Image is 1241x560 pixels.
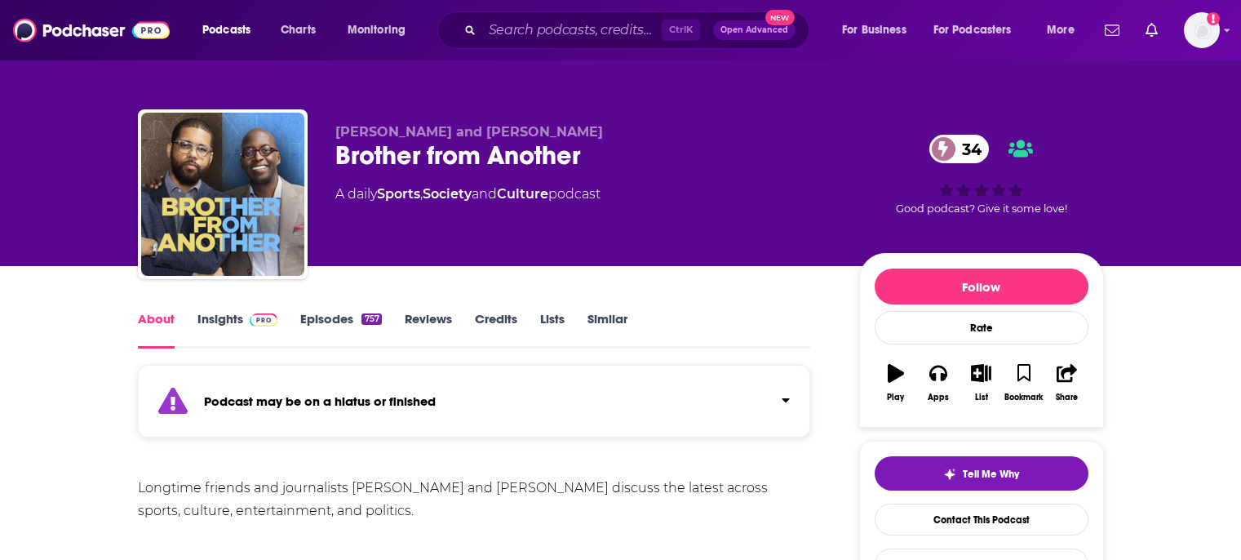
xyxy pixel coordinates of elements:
[377,186,420,202] a: Sports
[270,17,326,43] a: Charts
[281,19,316,42] span: Charts
[202,19,250,42] span: Podcasts
[361,313,381,325] div: 757
[1045,353,1088,412] button: Share
[472,186,497,202] span: and
[720,26,788,34] span: Open Advanced
[929,135,990,163] a: 34
[423,186,472,202] a: Society
[336,17,427,43] button: open menu
[497,186,548,202] a: Culture
[1056,393,1078,402] div: Share
[713,20,796,40] button: Open AdvancedNew
[1035,17,1095,43] button: open menu
[960,353,1002,412] button: List
[191,17,272,43] button: open menu
[946,135,990,163] span: 34
[887,393,904,402] div: Play
[859,124,1104,225] div: 34Good podcast? Give it some love!
[1047,19,1075,42] span: More
[13,15,170,46] img: Podchaser - Follow, Share and Rate Podcasts
[1003,353,1045,412] button: Bookmark
[475,311,517,349] a: Credits
[335,124,603,140] span: [PERSON_NAME] and [PERSON_NAME]
[300,311,381,349] a: Episodes757
[933,19,1012,42] span: For Podcasters
[482,17,662,43] input: Search podcasts, credits, & more...
[1184,12,1220,48] span: Logged in as GregKubie
[540,311,565,349] a: Lists
[348,19,406,42] span: Monitoring
[1184,12,1220,48] button: Show profile menu
[765,10,795,25] span: New
[662,20,700,41] span: Ctrl K
[420,186,423,202] span: ,
[875,456,1088,491] button: tell me why sparkleTell Me Why
[335,184,601,204] div: A daily podcast
[928,393,949,402] div: Apps
[1098,16,1126,44] a: Show notifications dropdown
[1139,16,1164,44] a: Show notifications dropdown
[587,311,627,349] a: Similar
[1004,393,1043,402] div: Bookmark
[405,311,452,349] a: Reviews
[1184,12,1220,48] img: User Profile
[943,468,956,481] img: tell me why sparkle
[138,311,175,349] a: About
[197,311,278,349] a: InsightsPodchaser Pro
[138,375,811,438] section: Click to expand status details
[831,17,927,43] button: open menu
[875,353,917,412] button: Play
[250,313,278,327] img: Podchaser Pro
[204,393,436,409] strong: Podcast may be on a hiatus or finished
[975,393,988,402] div: List
[875,269,1088,304] button: Follow
[453,11,825,49] div: Search podcasts, credits, & more...
[875,504,1088,536] a: Contact This Podcast
[923,17,1035,43] button: open menu
[963,468,1019,481] span: Tell Me Why
[896,202,1067,215] span: Good podcast? Give it some love!
[138,477,811,522] div: Longtime friends and journalists [PERSON_NAME] and [PERSON_NAME] discuss the latest across sports...
[1207,12,1220,25] svg: Add a profile image
[141,113,304,276] img: Brother from Another
[917,353,960,412] button: Apps
[842,19,906,42] span: For Business
[875,311,1088,344] div: Rate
